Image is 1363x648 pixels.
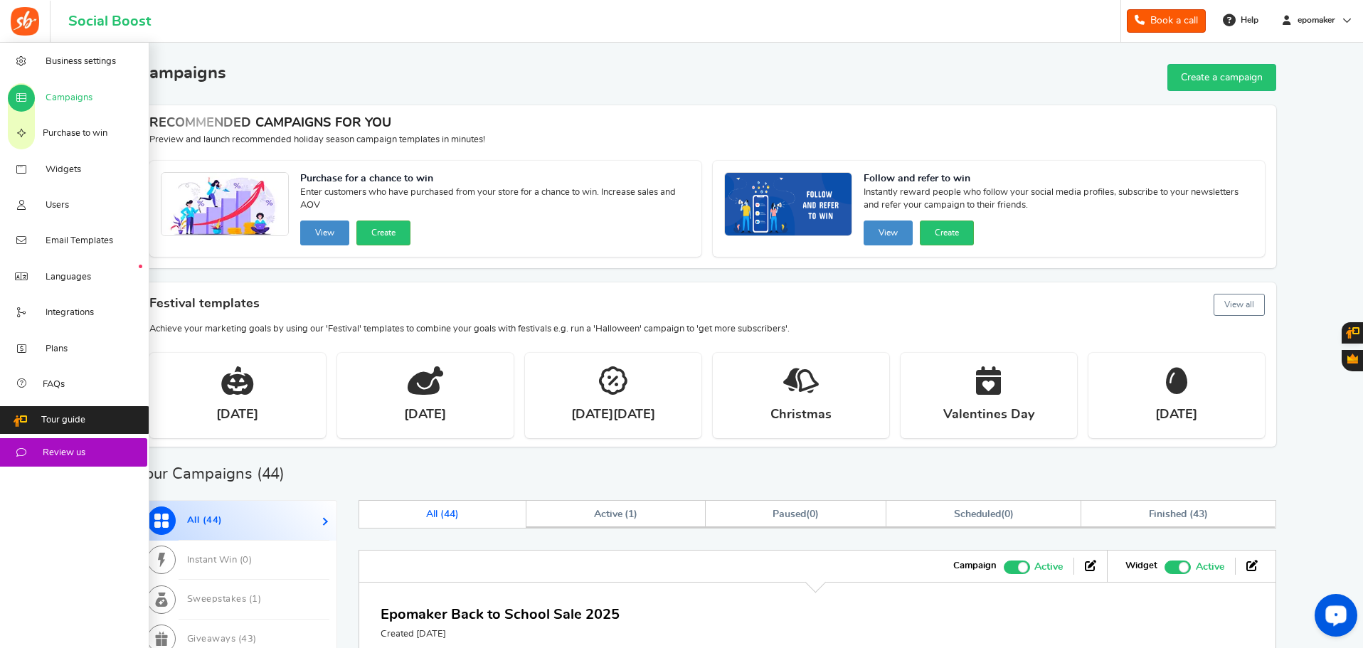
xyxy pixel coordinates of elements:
button: View [300,221,349,245]
button: View [864,221,913,245]
a: Epomaker Back to School Sale 2025 [381,607,620,622]
h4: RECOMMENDED CAMPAIGNS FOR YOU [149,117,1265,131]
strong: [DATE] [404,406,446,424]
span: Active ( ) [594,509,638,519]
strong: [DATE] [1155,406,1197,424]
span: Tour guide [41,414,85,427]
em: New [139,265,142,268]
span: Gratisfaction [1347,354,1358,363]
a: Create a campaign [1167,64,1276,91]
span: 0 [810,509,815,519]
span: 1 [252,595,258,604]
span: Active [1196,559,1224,575]
h2: Campaigns [138,64,226,83]
a: Help [1217,9,1266,31]
span: FAQs [43,378,65,391]
span: ( ) [954,509,1013,519]
button: Create [356,221,410,245]
span: Review us [43,447,85,460]
strong: Valentines Day [943,406,1034,424]
span: Paused [773,509,806,519]
strong: Follow and refer to win [864,172,1253,186]
span: 44 [262,466,280,482]
strong: Widget [1125,560,1157,573]
span: Giveaways ( ) [187,634,257,644]
span: Instant Win ( ) [187,556,253,565]
span: Help [1237,14,1258,26]
span: 44 [444,509,455,519]
iframe: LiveChat chat widget [1303,588,1363,648]
span: Scheduled [954,509,1001,519]
span: 0 [243,556,249,565]
span: Plans [46,343,68,356]
span: Active [1034,559,1063,575]
a: Book a call [1127,9,1206,33]
p: Achieve your marketing goals by using our 'Festival' templates to combine your goals with festiva... [149,323,1265,336]
span: Finished ( ) [1149,509,1208,519]
span: Widgets [46,164,81,176]
span: Sweepstakes ( ) [187,595,262,604]
span: 0 [1004,509,1010,519]
button: Gratisfaction [1342,350,1363,371]
span: Campaigns [46,92,92,105]
span: All ( ) [426,509,459,519]
strong: [DATE] [216,406,258,424]
h1: Social Boost [68,14,151,29]
button: Create [920,221,974,245]
span: Enter customers who have purchased from your store for a chance to win. Increase sales and AOV [300,186,690,215]
img: Recommended Campaigns [161,173,288,237]
strong: [DATE][DATE] [571,406,655,424]
button: View all [1214,294,1265,316]
span: 43 [1193,509,1204,519]
span: 43 [241,634,253,644]
img: Social Boost [11,7,39,36]
span: epomaker [1292,14,1341,26]
h4: Festival templates [149,291,1265,319]
span: Business settings [46,55,116,68]
span: Instantly reward people who follow your social media profiles, subscribe to your newsletters and ... [864,186,1253,215]
span: 1 [628,509,634,519]
span: Integrations [46,307,94,319]
span: Purchase to win [43,127,107,140]
img: Recommended Campaigns [725,173,852,237]
span: Users [46,199,69,212]
h2: Your Campaigns ( ) [138,467,285,481]
p: Created [DATE] [381,628,620,641]
span: Email Templates [46,235,113,248]
span: Languages [46,271,91,284]
span: 44 [206,516,218,525]
span: All ( ) [187,516,223,525]
span: ( ) [773,509,819,519]
strong: Purchase for a chance to win [300,172,690,186]
li: Widget activated [1115,558,1235,575]
strong: Campaign [953,560,997,573]
strong: Christmas [770,406,832,424]
p: Preview and launch recommended holiday season campaign templates in minutes! [149,134,1265,147]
